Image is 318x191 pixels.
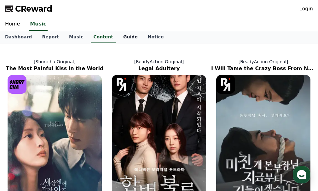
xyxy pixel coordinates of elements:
[42,139,81,154] a: Messages
[52,149,71,154] span: Messages
[81,139,121,154] a: Settings
[5,4,52,14] a: CReward
[64,31,88,43] a: Music
[2,139,42,154] a: Home
[118,31,143,43] a: Guide
[299,5,313,13] a: Login
[91,31,116,43] a: Content
[93,148,109,153] span: Settings
[37,31,64,43] a: Report
[211,65,315,72] h2: I Will Tame the Crazy Boss From Now On
[107,65,211,72] h2: Legal Adultery
[3,59,107,65] p: [Shortcha Original]
[143,31,169,43] a: Notice
[112,75,131,94] img: [object Object] Logo
[16,148,27,153] span: Home
[216,75,235,94] img: [object Object] Logo
[8,75,26,94] img: [object Object] Logo
[29,18,48,31] a: Music
[15,4,52,14] span: CReward
[211,59,315,65] p: [ReadyAction Original]
[3,65,107,72] h2: The Most Painful Kiss in the World
[107,59,211,65] p: [ReadyAction Original]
